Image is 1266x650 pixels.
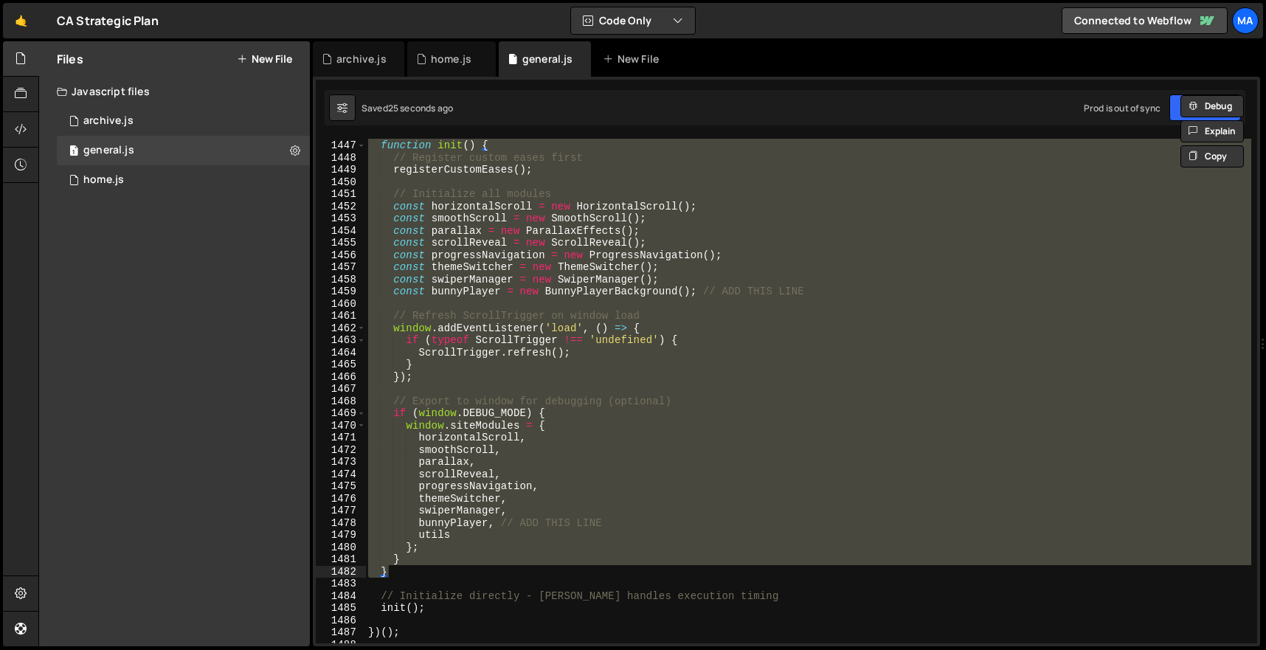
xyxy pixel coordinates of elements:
div: 1462 [316,322,366,335]
div: Saved [362,102,453,114]
div: 1484 [316,590,366,603]
div: 1477 [316,505,366,517]
div: 1448 [316,152,366,165]
span: 1 [69,146,78,158]
div: 1482 [316,566,366,578]
div: 25 seconds ago [388,102,453,114]
div: 1464 [316,347,366,359]
div: 1480 [316,542,366,554]
div: 17131/47264.js [57,136,310,165]
div: 1461 [316,310,366,322]
div: 1459 [316,286,366,298]
div: 1463 [316,334,366,347]
div: 1450 [316,176,366,189]
div: 1479 [316,529,366,542]
div: 1454 [316,225,366,238]
h2: Files [57,51,83,67]
div: Javascript files [39,77,310,106]
a: Connected to Webflow [1062,7,1228,34]
div: 1468 [316,395,366,408]
div: archive.js [83,114,134,128]
button: Copy [1180,145,1244,167]
div: 1457 [316,261,366,274]
div: 1486 [316,615,366,627]
div: 1467 [316,383,366,395]
div: home.js [431,52,471,66]
div: 17131/47521.js [57,106,310,136]
div: New File [603,52,665,66]
div: 1487 [316,626,366,639]
div: 1478 [316,517,366,530]
div: 1471 [316,432,366,444]
button: Code Only [571,7,695,34]
div: 1465 [316,359,366,371]
div: 1473 [316,456,366,469]
div: 1485 [316,602,366,615]
a: 🤙 [3,3,39,38]
div: 1472 [316,444,366,457]
div: 1449 [316,164,366,176]
div: 1452 [316,201,366,213]
div: 1466 [316,371,366,384]
div: Prod is out of sync [1084,102,1160,114]
div: 1475 [316,480,366,493]
button: Explain [1180,120,1244,142]
div: 1483 [316,578,366,590]
div: general.js [522,52,573,66]
div: 1453 [316,212,366,225]
div: 1455 [316,237,366,249]
div: 17131/47267.js [57,165,310,195]
button: New File [237,53,292,65]
div: 1451 [316,188,366,201]
div: 1481 [316,553,366,566]
div: 1469 [316,407,366,420]
div: CA Strategic Plan [57,12,159,30]
div: 1460 [316,298,366,311]
div: 1470 [316,420,366,432]
button: Debug [1180,95,1244,117]
a: Ma [1232,7,1259,34]
div: 1458 [316,274,366,286]
div: 1476 [316,493,366,505]
div: 1447 [316,139,366,152]
button: Save [1169,94,1241,121]
div: 1474 [316,469,366,481]
div: home.js [83,173,124,187]
div: general.js [83,144,134,157]
div: archive.js [336,52,387,66]
div: 1456 [316,249,366,262]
